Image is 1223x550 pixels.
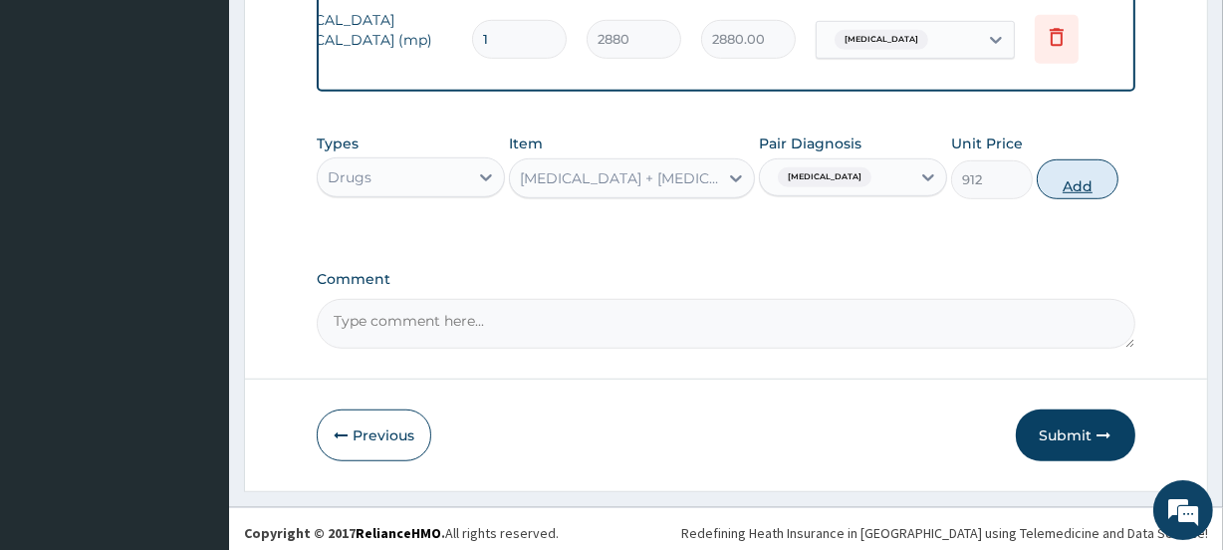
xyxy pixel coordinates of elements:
span: [MEDICAL_DATA] [778,167,871,187]
span: We're online! [116,154,275,356]
div: Redefining Heath Insurance in [GEOGRAPHIC_DATA] using Telemedicine and Data Science! [681,523,1208,543]
img: d_794563401_company_1708531726252_794563401 [37,100,81,149]
strong: Copyright © 2017 . [244,524,445,542]
label: Comment [317,271,1134,288]
div: Minimize live chat window [327,10,374,58]
div: [MEDICAL_DATA] + [MEDICAL_DATA] TABLET – 625MG ([MEDICAL_DATA]) [520,168,719,188]
label: Item [509,134,543,153]
a: RelianceHMO [356,524,441,542]
span: [MEDICAL_DATA] [835,30,928,50]
div: Drugs [328,167,371,187]
button: Submit [1016,410,1135,461]
textarea: Type your message and hit 'Enter' [10,351,379,420]
div: Chat with us now [104,112,335,137]
label: Types [317,136,359,152]
label: Pair Diagnosis [759,134,861,153]
button: Add [1037,159,1118,199]
button: Previous [317,410,431,461]
label: Unit Price [951,134,1023,153]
